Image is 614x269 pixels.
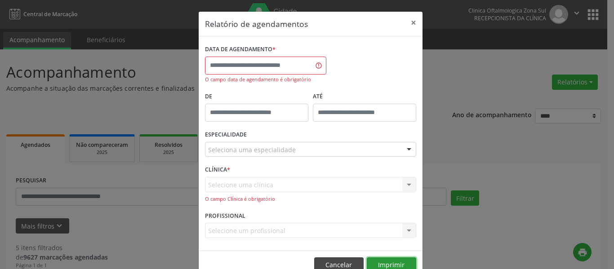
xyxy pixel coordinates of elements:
[205,163,230,177] label: CLÍNICA
[205,43,276,57] label: DATA DE AGENDAMENTO
[205,195,416,203] div: O campo Clínica é obrigatório
[205,76,326,84] div: O campo data de agendamento é obrigatório
[205,128,247,142] label: ESPECIALIDADE
[313,90,416,104] label: ATÉ
[205,209,245,223] label: PROFISSIONAL
[205,90,308,104] label: De
[405,12,423,34] button: Close
[208,145,296,154] span: Seleciona uma especialidade
[205,18,308,30] h5: Relatório de agendamentos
